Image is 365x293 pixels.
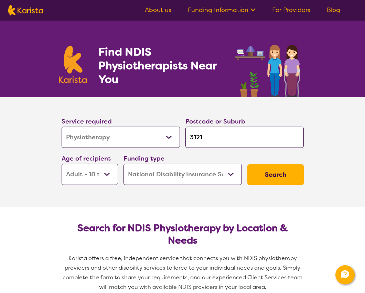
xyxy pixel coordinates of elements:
label: Age of recipient [62,154,111,163]
a: For Providers [272,6,310,14]
button: Channel Menu [335,265,355,284]
button: Search [247,164,304,185]
h1: Find NDIS Physiotherapists Near You [98,45,226,86]
a: Funding Information [188,6,256,14]
a: Blog [327,6,340,14]
label: Service required [62,117,112,126]
input: Type [185,127,304,148]
img: Karista logo [8,5,43,15]
label: Funding type [124,154,164,163]
a: About us [145,6,171,14]
h2: Search for NDIS Physiotherapy by Location & Needs [67,222,298,247]
p: Karista offers a free, independent service that connects you with NDIS physiotherapy providers an... [59,254,307,292]
img: physiotherapy [233,37,306,97]
label: Postcode or Suburb [185,117,245,126]
img: Karista logo [59,46,87,83]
